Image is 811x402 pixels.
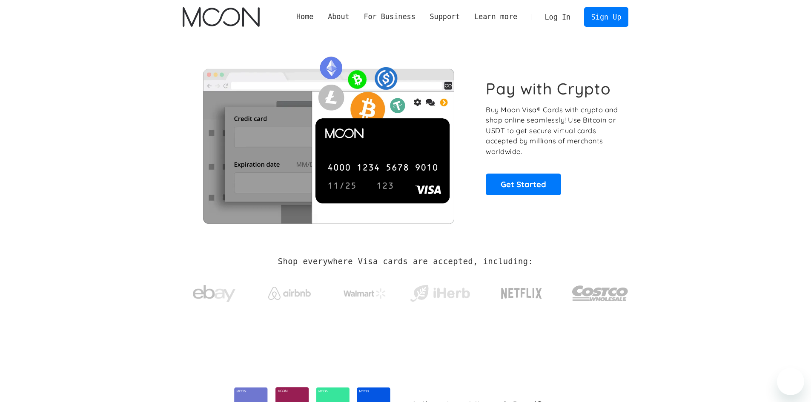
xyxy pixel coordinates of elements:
a: ebay [183,272,246,311]
a: Get Started [486,174,561,195]
img: ebay [193,280,235,307]
a: Airbnb [258,278,321,304]
img: Airbnb [268,287,311,300]
iframe: Botón para iniciar la ventana de mensajería [777,368,804,395]
a: Costco [572,269,629,314]
a: home [183,7,260,27]
div: About [328,11,350,22]
p: Buy Moon Visa® Cards with crypto and shop online seamlessly! Use Bitcoin or USDT to get secure vi... [486,105,619,157]
a: Netflix [484,274,560,308]
img: Moon Logo [183,7,260,27]
div: About [321,11,356,22]
h1: Pay with Crypto [486,79,611,98]
img: Moon Cards let you spend your crypto anywhere Visa is accepted. [183,51,474,223]
a: Log In [538,8,578,26]
div: Learn more [474,11,517,22]
img: Netflix [500,283,543,304]
a: Walmart [333,280,396,303]
img: Costco [572,277,629,309]
div: For Business [357,11,423,22]
div: For Business [364,11,415,22]
div: Support [430,11,460,22]
a: iHerb [408,274,472,309]
img: Walmart [344,288,386,299]
h2: Shop everywhere Visa cards are accepted, including: [278,257,533,266]
a: Sign Up [584,7,628,26]
div: Learn more [467,11,524,22]
div: Support [423,11,467,22]
a: Home [289,11,321,22]
img: iHerb [408,282,472,305]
